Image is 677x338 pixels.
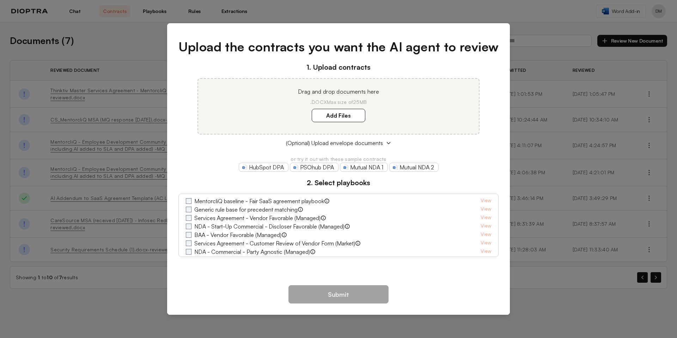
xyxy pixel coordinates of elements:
[178,156,499,163] p: or try it out with these sample contracts
[481,256,491,264] a: View
[481,197,491,205] a: View
[178,177,499,188] h3: 2. Select playbooks
[481,248,491,256] a: View
[207,87,470,96] p: Drag and drop documents here
[286,139,383,147] span: (Optional) Upload envelope documents
[194,222,344,231] label: NDA - Start-Up Commercial - Discloser Favorable (Managed)
[194,205,298,214] label: Generic rule base for precedent matching
[194,256,309,264] label: DPA - Vendor/Processor Favorable (Managed)
[288,285,389,303] button: Submit
[178,62,499,73] h3: 1. Upload contracts
[178,139,499,147] button: (Optional) Upload envelope documents
[481,214,491,222] a: View
[194,214,321,222] label: Services Agreement - Vendor Favorable (Managed)
[481,239,491,248] a: View
[481,231,491,239] a: View
[194,231,281,239] label: BAA - Vendor Favorable (Managed)
[207,99,470,106] p: .DOCX Max size of 25MB
[239,163,288,172] a: HubSpot DPA
[312,109,365,122] label: Add Files
[481,222,491,231] a: View
[290,163,338,172] a: PSOhub DPA
[178,37,499,56] h1: Upload the contracts you want the AI agent to review
[340,163,388,172] a: Mutual NDA 1
[194,197,324,205] label: MentorcliQ baseline - Fair SaaS agreement playbook
[481,205,491,214] a: View
[194,239,355,248] label: Services Agreement - Customer Review of Vendor Form (Market)
[194,248,310,256] label: NDA - Commercial - Party Agnostic (Managed)
[389,163,439,172] a: Mutual NDA 2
